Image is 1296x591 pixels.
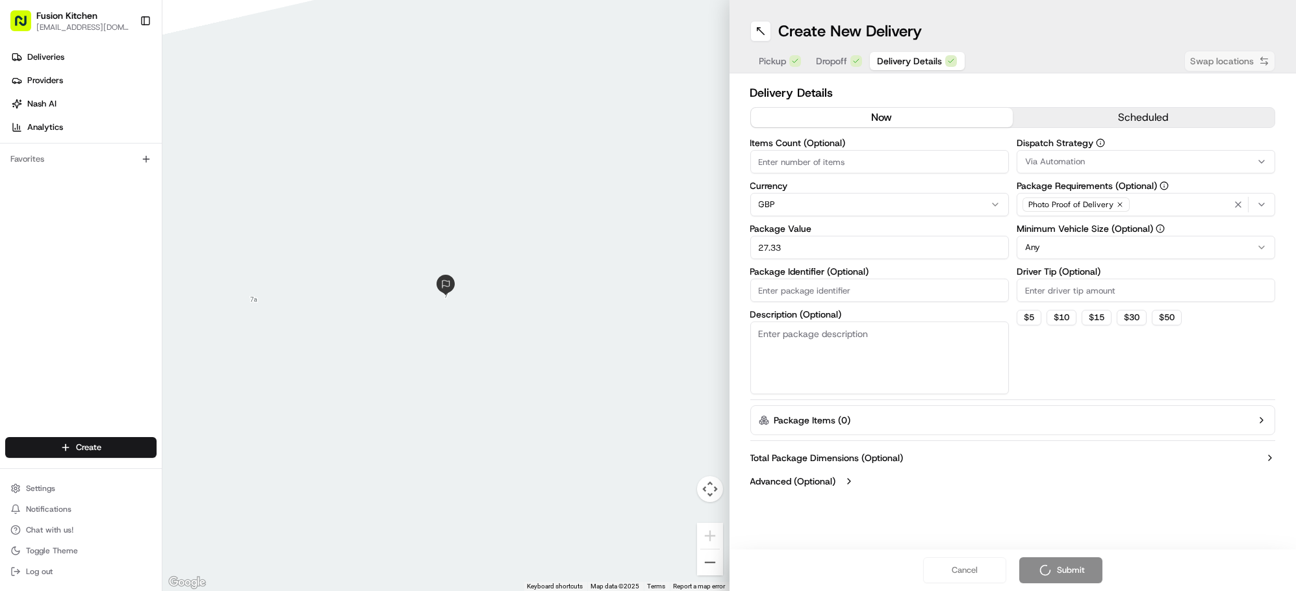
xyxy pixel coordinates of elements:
[5,437,157,458] button: Create
[1017,279,1275,302] input: Enter driver tip amount
[5,94,162,114] a: Nash AI
[1013,108,1275,127] button: scheduled
[13,224,34,245] img: Dianne Alexi Soriano
[26,290,99,303] span: Knowledge Base
[750,405,1276,435] button: Package Items (0)
[697,549,723,575] button: Zoom out
[201,166,236,182] button: See all
[5,521,157,539] button: Chat with us!
[1017,310,1041,325] button: $5
[750,236,1009,259] input: Enter package value
[1160,181,1169,190] button: Package Requirements (Optional)
[27,51,64,63] span: Deliveries
[92,321,157,332] a: Powered byPylon
[26,504,71,514] span: Notifications
[26,237,36,247] img: 1736555255976-a54dd68f-1ca7-489b-9aae-adbdc363a1c4
[40,201,105,212] span: [PERSON_NAME]
[221,128,236,144] button: Start new chat
[13,292,23,302] div: 📗
[40,236,172,247] span: [PERSON_NAME] [PERSON_NAME]
[750,279,1009,302] input: Enter package identifier
[674,583,726,590] a: Report a map error
[58,137,179,147] div: We're available if you need us!
[648,583,666,590] a: Terms
[697,523,723,549] button: Zoom in
[26,202,36,212] img: 1736555255976-a54dd68f-1ca7-489b-9aae-adbdc363a1c4
[750,451,1276,464] button: Total Package Dimensions (Optional)
[26,546,78,556] span: Toggle Theme
[774,414,851,427] label: Package Items ( 0 )
[27,124,51,147] img: 4920774857489_3d7f54699973ba98c624_72.jpg
[166,574,209,591] img: Google
[750,267,1009,276] label: Package Identifier (Optional)
[591,583,640,590] span: Map data ©2025
[5,5,134,36] button: Fusion Kitchen[EMAIL_ADDRESS][DOMAIN_NAME]
[750,181,1009,190] label: Currency
[750,475,1276,488] button: Advanced (Optional)
[1017,267,1275,276] label: Driver Tip (Optional)
[1152,310,1182,325] button: $50
[759,55,787,68] span: Pickup
[27,98,57,110] span: Nash AI
[123,290,209,303] span: API Documentation
[5,70,162,91] a: Providers
[5,117,162,138] a: Analytics
[27,121,63,133] span: Analytics
[1156,224,1165,233] button: Minimum Vehicle Size (Optional)
[5,47,162,68] a: Deliveries
[26,483,55,494] span: Settings
[105,285,214,308] a: 💻API Documentation
[817,55,848,68] span: Dropoff
[750,138,1009,147] label: Items Count (Optional)
[750,475,836,488] label: Advanced (Optional)
[76,442,101,453] span: Create
[8,285,105,308] a: 📗Knowledge Base
[110,292,120,302] div: 💻
[5,149,157,170] div: Favorites
[1017,138,1275,147] label: Dispatch Strategy
[697,476,723,502] button: Map camera controls
[5,500,157,518] button: Notifications
[108,201,112,212] span: •
[26,525,73,535] span: Chat with us!
[750,224,1009,233] label: Package Value
[750,451,904,464] label: Total Package Dimensions (Optional)
[13,124,36,147] img: 1736555255976-a54dd68f-1ca7-489b-9aae-adbdc363a1c4
[1017,224,1275,233] label: Minimum Vehicle Size (Optional)
[129,322,157,332] span: Pylon
[1017,181,1275,190] label: Package Requirements (Optional)
[36,9,97,22] button: Fusion Kitchen
[115,201,142,212] span: [DATE]
[182,236,209,247] span: [DATE]
[175,236,179,247] span: •
[751,108,1013,127] button: now
[750,150,1009,173] input: Enter number of items
[527,582,583,591] button: Keyboard shortcuts
[1047,310,1076,325] button: $10
[13,52,236,73] p: Welcome 👋
[34,84,214,97] input: Clear
[27,75,63,86] span: Providers
[779,21,922,42] h1: Create New Delivery
[750,310,1009,319] label: Description (Optional)
[166,574,209,591] a: Open this area in Google Maps (opens a new window)
[1082,310,1112,325] button: $15
[1025,156,1085,168] span: Via Automation
[36,22,129,32] button: [EMAIL_ADDRESS][DOMAIN_NAME]
[58,124,213,137] div: Start new chat
[13,13,39,39] img: Nash
[5,542,157,560] button: Toggle Theme
[13,169,83,179] div: Past conversations
[1028,199,1113,210] span: Photo Proof of Delivery
[1017,150,1275,173] button: Via Automation
[878,55,943,68] span: Delivery Details
[26,566,53,577] span: Log out
[13,189,34,210] img: Grace Nketiah
[1117,310,1147,325] button: $30
[5,479,157,497] button: Settings
[5,562,157,581] button: Log out
[750,84,1276,102] h2: Delivery Details
[1096,138,1105,147] button: Dispatch Strategy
